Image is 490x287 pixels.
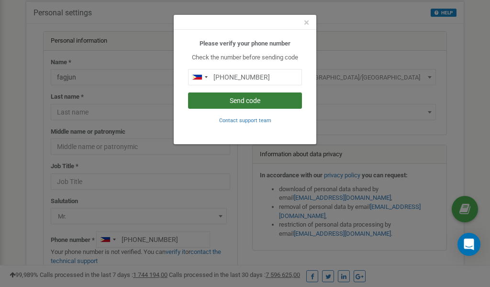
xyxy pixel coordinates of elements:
[219,116,271,124] a: Contact support team
[304,17,309,28] span: ×
[304,18,309,28] button: Close
[457,233,480,256] div: Open Intercom Messenger
[188,53,302,62] p: Check the number before sending code
[219,117,271,124] small: Contact support team
[188,92,302,109] button: Send code
[200,40,290,47] b: Please verify your phone number
[189,69,211,85] div: Telephone country code
[188,69,302,85] input: 0905 123 4567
